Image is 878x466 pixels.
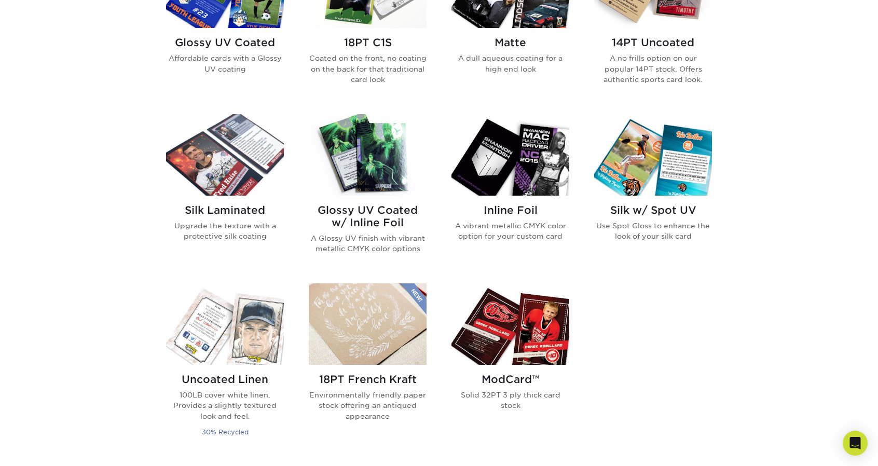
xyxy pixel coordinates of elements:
p: Use Spot Gloss to enhance the look of your silk card [594,221,712,242]
p: Upgrade the texture with a protective silk coating [166,221,284,242]
p: Coated on the front, no coating on the back for that traditional card look [309,53,427,85]
h2: Glossy UV Coated [166,36,284,49]
p: A Glossy UV finish with vibrant metallic CMYK color options [309,233,427,254]
p: A no frills option on our popular 14PT stock. Offers authentic sports card look. [594,53,712,85]
p: A dull aqueous coating for a high end look [451,53,569,74]
h2: Silk Laminated [166,204,284,216]
img: Silk Laminated Trading Cards [166,114,284,196]
h2: Matte [451,36,569,49]
a: Uncoated Linen Trading Cards Uncoated Linen 100LB cover white linen. Provides a slightly textured... [166,283,284,450]
p: Affordable cards with a Glossy UV coating [166,53,284,74]
h2: Glossy UV Coated w/ Inline Foil [309,204,427,229]
p: Environmentally friendly paper stock offering an antiqued appearance [309,390,427,421]
a: Silk Laminated Trading Cards Silk Laminated Upgrade the texture with a protective silk coating [166,114,284,271]
a: Silk w/ Spot UV Trading Cards Silk w/ Spot UV Use Spot Gloss to enhance the look of your silk card [594,114,712,271]
h2: ModCard™ [451,373,569,386]
h2: Uncoated Linen [166,373,284,386]
a: Inline Foil Trading Cards Inline Foil A vibrant metallic CMYK color option for your custom card [451,114,569,271]
a: Glossy UV Coated w/ Inline Foil Trading Cards Glossy UV Coated w/ Inline Foil A Glossy UV finish ... [309,114,427,271]
h2: Inline Foil [451,204,569,216]
img: Glossy UV Coated w/ Inline Foil Trading Cards [309,114,427,196]
h2: 18PT French Kraft [309,373,427,386]
p: A vibrant metallic CMYK color option for your custom card [451,221,569,242]
img: Silk w/ Spot UV Trading Cards [594,114,712,196]
img: ModCard™ Trading Cards [451,283,569,365]
img: Uncoated Linen Trading Cards [166,283,284,365]
img: Inline Foil Trading Cards [451,114,569,196]
img: New Product [401,283,427,314]
p: Solid 32PT 3 ply thick card stock [451,390,569,411]
img: 18PT French Kraft Trading Cards [309,283,427,365]
p: 100LB cover white linen. Provides a slightly textured look and feel. [166,390,284,421]
h2: 18PT C1S [309,36,427,49]
h2: 14PT Uncoated [594,36,712,49]
h2: Silk w/ Spot UV [594,204,712,216]
small: 30% Recycled [202,428,249,436]
a: 18PT French Kraft Trading Cards 18PT French Kraft Environmentally friendly paper stock offering a... [309,283,427,450]
div: Open Intercom Messenger [843,431,868,456]
a: ModCard™ Trading Cards ModCard™ Solid 32PT 3 ply thick card stock [451,283,569,450]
